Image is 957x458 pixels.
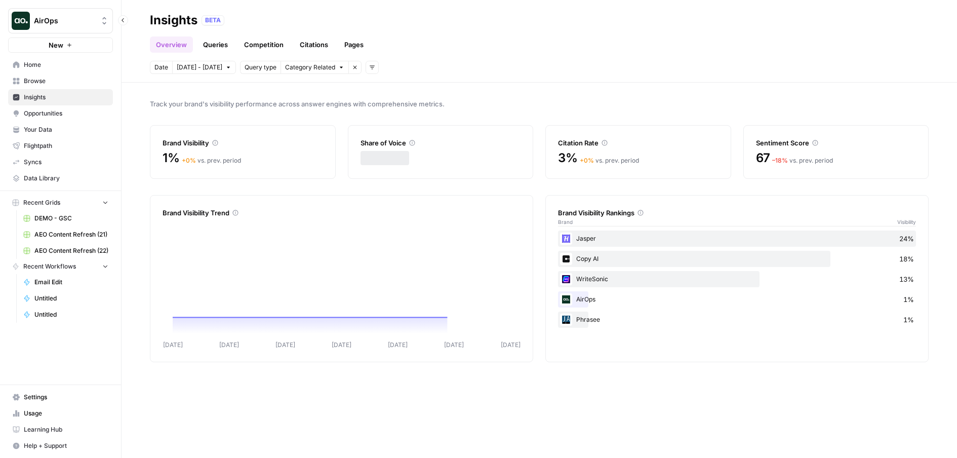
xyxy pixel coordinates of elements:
[444,341,464,349] tspan: [DATE]
[338,36,370,53] a: Pages
[8,259,113,274] button: Recent Workflows
[560,253,572,265] img: q1k0jh8xe2mxn088pu84g40890p5
[34,310,108,319] span: Untitled
[24,60,108,69] span: Home
[197,36,234,53] a: Queries
[899,234,914,244] span: 24%
[24,174,108,183] span: Data Library
[558,150,578,166] span: 3%
[8,405,113,422] a: Usage
[163,150,180,166] span: 1%
[772,157,788,164] span: – 18 %
[24,109,108,118] span: Opportunities
[558,271,916,287] div: WriteSonic
[899,274,914,284] span: 13%
[23,262,76,271] span: Recent Workflows
[756,150,771,166] span: 67
[580,157,594,164] span: + 0 %
[24,77,108,86] span: Browse
[150,99,929,109] span: Track your brand's visibility performance across answer engines with comprehensive metrics.
[560,233,572,245] img: m99gc1mb2p27l8faod7pewtdphe4
[558,251,916,267] div: Copy AI
[49,40,63,50] span: New
[558,231,916,247] div: Jasper
[558,138,719,148] div: Citation Rate
[772,156,833,165] div: vs. prev. period
[899,254,914,264] span: 18%
[560,293,572,306] img: yjux4x3lwinlft1ym4yif8lrli78
[580,156,639,165] div: vs. prev. period
[560,314,572,326] img: 1g82l3ejte092e21yheja5clfcxz
[24,441,108,450] span: Help + Support
[8,170,113,186] a: Data Library
[560,273,572,285] img: cbtemd9yngpxf5d3cs29ym8ckjcf
[172,61,236,74] button: [DATE] - [DATE]
[756,138,916,148] div: Sentiment Score
[19,274,113,290] a: Email Edit
[245,63,276,72] span: Query type
[8,422,113,438] a: Learning Hub
[34,16,95,26] span: AirOps
[903,294,914,304] span: 1%
[8,154,113,170] a: Syncs
[12,12,30,30] img: AirOps Logo
[8,73,113,89] a: Browse
[903,315,914,325] span: 1%
[219,341,239,349] tspan: [DATE]
[24,425,108,434] span: Learning Hub
[177,63,222,72] span: [DATE] - [DATE]
[34,294,108,303] span: Untitled
[34,230,108,239] span: AEO Content Refresh (21)
[34,214,108,223] span: DEMO - GSC
[19,226,113,243] a: AEO Content Refresh (21)
[19,290,113,307] a: Untitled
[8,8,113,33] button: Workspace: AirOps
[275,341,295,349] tspan: [DATE]
[294,36,334,53] a: Citations
[558,218,573,226] span: Brand
[238,36,290,53] a: Competition
[182,157,196,164] span: + 0 %
[150,36,193,53] a: Overview
[24,141,108,150] span: Flightpath
[34,278,108,287] span: Email Edit
[182,156,241,165] div: vs. prev. period
[8,389,113,405] a: Settings
[8,89,113,105] a: Insights
[24,125,108,134] span: Your Data
[154,63,168,72] span: Date
[202,15,224,25] div: BETA
[19,243,113,259] a: AEO Content Refresh (22)
[24,93,108,102] span: Insights
[8,57,113,73] a: Home
[558,291,916,308] div: AirOps
[558,312,916,328] div: Phrasee
[8,122,113,138] a: Your Data
[163,138,323,148] div: Brand Visibility
[8,438,113,454] button: Help + Support
[24,409,108,418] span: Usage
[163,208,521,218] div: Brand Visibility Trend
[8,138,113,154] a: Flightpath
[24,393,108,402] span: Settings
[19,210,113,226] a: DEMO - GSC
[8,195,113,210] button: Recent Grids
[281,61,348,74] button: Category Related
[388,341,408,349] tspan: [DATE]
[23,198,60,207] span: Recent Grids
[8,105,113,122] a: Opportunities
[501,341,521,349] tspan: [DATE]
[897,218,916,226] span: Visibility
[19,307,113,323] a: Untitled
[558,208,916,218] div: Brand Visibility Rankings
[24,158,108,167] span: Syncs
[8,37,113,53] button: New
[332,341,351,349] tspan: [DATE]
[163,341,183,349] tspan: [DATE]
[34,246,108,255] span: AEO Content Refresh (22)
[361,138,521,148] div: Share of Voice
[285,63,335,72] span: Category Related
[150,12,197,28] div: Insights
